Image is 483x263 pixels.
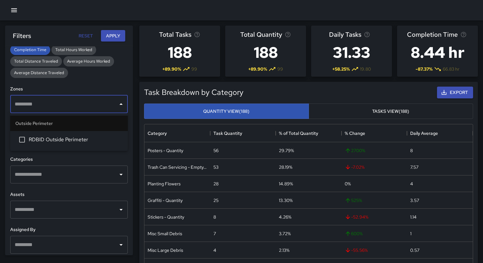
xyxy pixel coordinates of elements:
div: Category [144,124,210,142]
h3: 188 [159,40,200,65]
h5: Task Breakdown by Category [144,87,434,97]
div: Completion Time [10,45,50,55]
div: 8 [410,147,413,154]
div: Outside Perimeter [10,116,128,131]
div: 4 [410,181,413,187]
span: Total Hours Worked [51,47,96,52]
div: 28 [213,181,218,187]
div: 25 [213,197,218,204]
div: 56 [213,147,218,154]
button: Open [117,205,126,214]
span: 2700 % [345,147,365,154]
span: 99 [191,66,197,72]
button: Tasks View(188) [309,104,473,119]
div: 29.79% [279,147,294,154]
svg: Average time taken to complete tasks in the selected period, compared to the previous period. [460,31,467,38]
div: Misc Small Debris [148,230,182,237]
button: Open [117,170,126,179]
div: Average Hours Worked [63,56,114,66]
h6: Categories [10,156,128,163]
div: Total Hours Worked [51,45,96,55]
span: + 89.90 % [248,66,267,72]
button: Close [117,100,126,109]
div: Daily Average [410,124,438,142]
div: Trash Can Servicing - Empty, Wiped, Loose Garabage Check [148,164,207,170]
span: -55.56 % [345,247,368,253]
svg: Average number of tasks per day in the selected period, compared to the previous period. [364,31,370,38]
div: 4.26% [279,214,291,220]
button: Reset [75,30,96,42]
span: -52.94 % [345,214,368,220]
div: 3.72% [279,230,291,237]
div: Task Quantity [213,124,242,142]
h3: 8.44 hr [407,40,468,65]
span: 19.80 [360,66,371,72]
div: 14.89% [279,181,293,187]
h3: 31.33 [329,40,374,65]
div: Misc Large Debris [148,247,183,253]
span: 99 [277,66,283,72]
span: Total Tasks [159,29,191,40]
span: Average Distance Traveled [10,70,68,75]
div: Average Distance Traveled [10,68,68,78]
div: % Change [345,124,365,142]
div: 3.57 [410,197,419,204]
span: Total Distance Traveled [10,58,62,64]
div: % Change [341,124,407,142]
span: 525 % [345,197,362,204]
div: % of Total Quantity [279,124,318,142]
span: 0 % [345,181,351,187]
button: Open [117,240,126,249]
span: Completion Time [407,29,458,40]
span: Completion Time [10,47,50,52]
div: Graffiti - Quantity [148,197,183,204]
span: 600 % [345,230,363,237]
div: Planting Flowers [148,181,180,187]
div: Category [148,124,167,142]
div: % of Total Quantity [276,124,341,142]
div: 53 [213,164,218,170]
span: -87.37 % [416,66,433,72]
h6: Assigned By [10,226,128,233]
svg: Total number of tasks in the selected period, compared to the previous period. [194,31,200,38]
span: + 58.25 % [332,66,350,72]
h6: Zones [10,86,128,93]
div: 13.30% [279,197,293,204]
h6: Filters [13,31,31,41]
div: 0.57 [410,247,419,253]
div: Total Distance Traveled [10,56,62,66]
div: 4 [213,247,216,253]
div: Daily Average [407,124,473,142]
div: 1.14 [410,214,417,220]
span: + 89.90 % [162,66,181,72]
span: Daily Tasks [329,29,361,40]
div: 7.57 [410,164,418,170]
span: -7.02 % [345,164,364,170]
div: Stickers - Quantity [148,214,184,220]
div: 1 [410,230,411,237]
div: Posters - Quantity [148,147,183,154]
button: Apply [101,30,125,42]
span: Average Hours Worked [63,58,114,64]
div: Task Quantity [210,124,276,142]
h3: 188 [240,40,291,65]
button: Export [437,87,473,98]
div: 2.13% [279,247,289,253]
span: RDBID Outside Perimeter [29,136,123,143]
svg: Total task quantity in the selected period, compared to the previous period. [285,31,291,38]
h6: Assets [10,191,128,198]
span: Total Quantity [240,29,282,40]
div: 7 [213,230,216,237]
button: Quantity View(188) [144,104,309,119]
div: 8 [213,214,216,220]
div: 28.19% [279,164,292,170]
span: 66.83 hr [443,66,459,72]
